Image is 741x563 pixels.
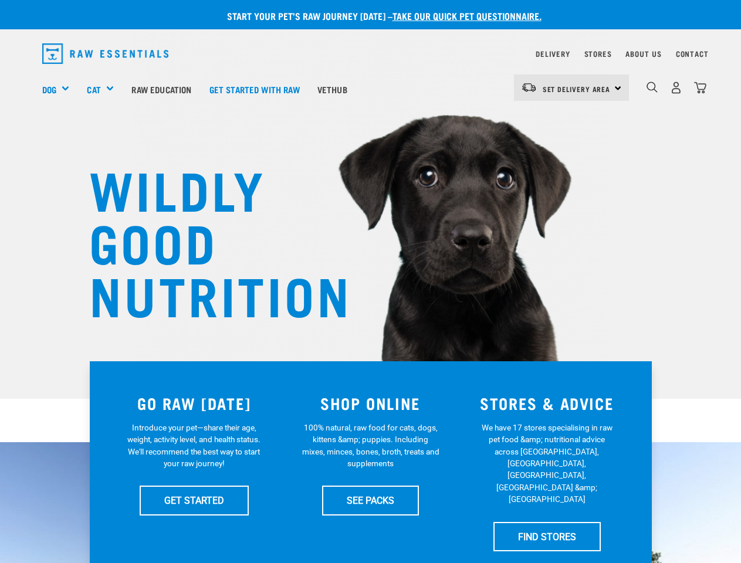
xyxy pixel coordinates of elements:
p: Introduce your pet—share their age, weight, activity level, and health status. We'll recommend th... [125,422,263,470]
img: user.png [670,82,682,94]
a: FIND STORES [493,522,601,551]
a: Raw Education [123,66,200,113]
a: Get started with Raw [201,66,309,113]
a: About Us [625,52,661,56]
a: take our quick pet questionnaire. [393,13,542,18]
h3: STORES & ADVICE [466,394,628,412]
span: Set Delivery Area [543,87,611,91]
p: 100% natural, raw food for cats, dogs, kittens &amp; puppies. Including mixes, minces, bones, bro... [302,422,439,470]
a: Vethub [309,66,356,113]
h1: WILDLY GOOD NUTRITION [89,161,324,320]
a: Dog [42,83,56,96]
p: We have 17 stores specialising in raw pet food &amp; nutritional advice across [GEOGRAPHIC_DATA],... [478,422,616,506]
a: GET STARTED [140,486,249,515]
h3: GO RAW [DATE] [113,394,276,412]
img: van-moving.png [521,82,537,93]
h3: SHOP ONLINE [289,394,452,412]
a: Contact [676,52,709,56]
img: Raw Essentials Logo [42,43,169,64]
a: Cat [87,83,100,96]
a: Delivery [536,52,570,56]
img: home-icon-1@2x.png [647,82,658,93]
img: home-icon@2x.png [694,82,706,94]
nav: dropdown navigation [33,39,709,69]
a: SEE PACKS [322,486,419,515]
a: Stores [584,52,612,56]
